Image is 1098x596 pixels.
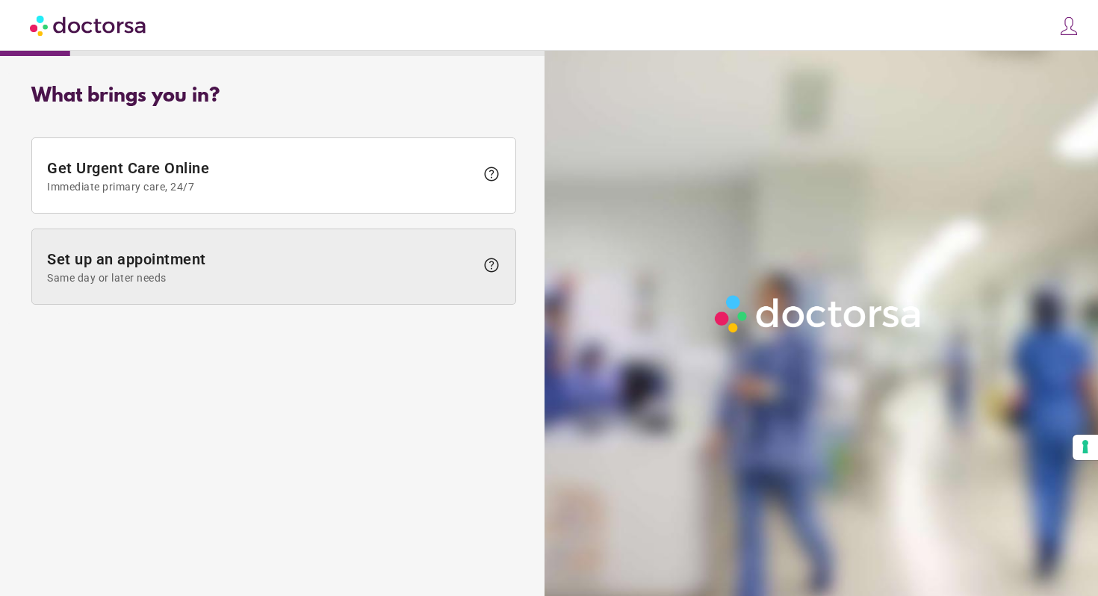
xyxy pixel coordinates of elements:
[483,256,500,274] span: help
[483,165,500,183] span: help
[31,85,516,108] div: What brings you in?
[47,272,475,284] span: Same day or later needs
[1073,435,1098,460] button: Your consent preferences for tracking technologies
[1058,16,1079,37] img: icons8-customer-100.png
[47,181,475,193] span: Immediate primary care, 24/7
[47,159,475,193] span: Get Urgent Care Online
[47,250,475,284] span: Set up an appointment
[30,8,148,42] img: Doctorsa.com
[709,289,928,338] img: Logo-Doctorsa-trans-White-partial-flat.png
